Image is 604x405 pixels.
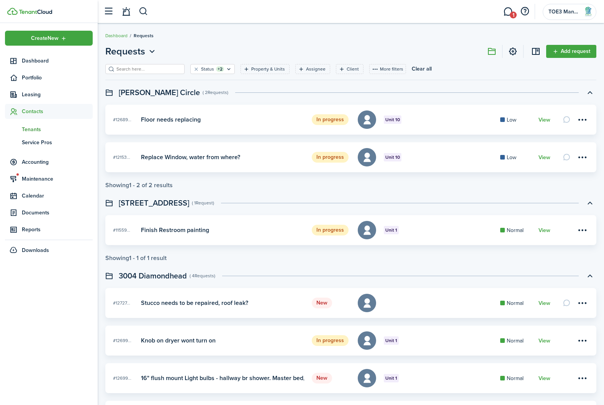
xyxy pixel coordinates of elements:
button: Requests [105,44,157,58]
span: Requests [105,44,145,58]
button: More filters [369,64,406,74]
input: Search here... [115,66,182,73]
swimlane-title: [PERSON_NAME] Circle [119,87,200,98]
span: Downloads [22,246,49,254]
filter-tag-label: Assignee [306,66,326,72]
button: Open sidebar [101,4,116,19]
card-mark: Low [500,153,531,161]
span: Contacts [22,107,93,115]
span: Dashboard [22,57,93,65]
button: Open menu [5,31,93,46]
card-mark: Low [500,116,531,124]
filter-tag: Open filter [241,64,290,74]
span: Unit 1 [385,375,397,382]
a: View [539,155,550,161]
badge: Unit 1 [384,336,399,345]
span: Tenants [22,125,93,133]
filter-tag: Open filter [336,64,363,74]
badge: Unit 10 [384,153,401,161]
span: TOE3 Management, LLC [548,9,579,15]
span: Leasing [22,91,93,99]
span: #12699... [113,337,131,344]
badge: Unit 1 [384,226,399,234]
span: Create New [31,36,59,41]
pagination-page-total: 1 - 1 of 1 [129,254,149,262]
button: Toggle accordion [583,269,596,282]
swimlane-subtitle: ( 2 Requests ) [203,89,228,96]
badge: Unit 1 [384,374,399,382]
a: View [539,300,550,306]
img: TenantCloud [7,8,18,15]
filter-tag-counter: +2 [216,66,224,72]
a: Add request [546,45,596,58]
card-title: 16" flush mount Light bulbs - hallway br shower. Master bed, kitchen [141,375,304,382]
swimlane-subtitle: ( 1 Request ) [192,199,214,206]
a: View [539,338,550,344]
span: Calendar [22,192,93,200]
button: Clear all [412,64,432,74]
button: Open menu [105,44,157,58]
swimlane-title: 3004 Diamondhead [119,270,187,282]
span: #12153... [113,154,130,161]
a: View [539,117,550,123]
filter-tag: Open filter [190,64,235,74]
pagination-page-total: 1 - 2 of 2 [129,181,152,189]
span: #12699... [113,375,131,382]
img: TenantCloud [19,10,52,14]
span: Unit 1 [385,227,397,234]
a: Tenants [5,123,93,136]
a: Notifications [119,2,133,21]
a: Dashboard [105,32,128,39]
button: Clear filter [193,66,200,72]
span: Unit 10 [385,154,400,161]
card-mark: Normal [500,226,531,234]
button: Open resource center [518,5,531,18]
span: Portfolio [22,74,93,82]
button: Search [139,5,148,18]
span: Documents [22,209,93,217]
swimlane-title: [STREET_ADDRESS] [119,197,189,209]
a: Dashboard [5,53,93,68]
card-title: Stucco needs to be repaired, roof leak? [141,300,248,306]
filter-tag: Open filter [295,64,330,74]
status: In progress [312,335,349,346]
span: Unit 1 [385,337,397,344]
card-mark: Normal [500,299,531,307]
span: Accounting [22,158,93,166]
a: View [539,375,550,382]
maintenance-list-swimlane-item: Toggle accordion [105,215,596,262]
status: In progress [312,225,349,235]
card-title: Floor needs replacing [141,116,201,123]
span: Requests [134,32,154,39]
div: Showing results [105,182,173,189]
span: Service Pros [22,138,93,147]
filter-tag-label: Client [347,66,359,72]
a: Reports [5,222,93,237]
span: Maintenance [22,175,93,183]
button: Toggle accordion [583,86,596,99]
span: Reports [22,226,93,234]
a: View [539,227,550,234]
card-mark: Normal [500,337,531,345]
status: In progress [312,152,349,163]
filter-tag-label: Status [201,66,214,72]
span: #11559... [113,227,130,234]
filter-tag-label: Property & Units [251,66,285,72]
span: 1 [510,12,517,18]
div: Showing result [105,255,167,262]
card-title: Replace Window, water from where? [141,154,240,161]
img: TOE3 Management, LLC [582,6,594,18]
span: #12689... [113,116,131,123]
maintenance-list-item-title: Knob on dryer wont turn on [141,337,216,344]
status: New [312,298,332,308]
a: Messaging [501,2,515,21]
span: #12727... [113,300,130,306]
a: Service Pros [5,136,93,149]
status: In progress [312,114,349,125]
swimlane-subtitle: ( 4 Requests ) [190,272,215,279]
badge: Unit 10 [384,115,401,124]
